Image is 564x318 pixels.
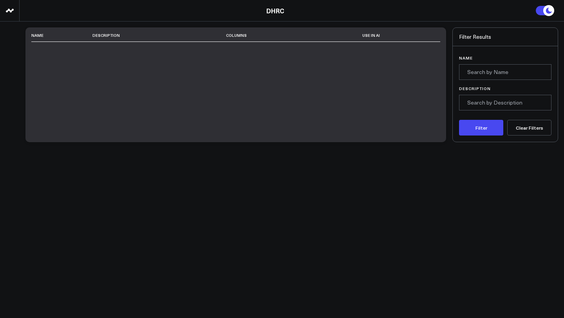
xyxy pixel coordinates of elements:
label: Name [459,56,551,60]
a: DHRC [266,6,284,15]
div: Filter Results [453,28,558,46]
input: Search by Description [459,95,551,110]
label: Description [459,86,551,91]
th: Use in AI [328,29,415,42]
th: Columns [226,29,328,42]
button: Filter [459,120,503,136]
th: Description [92,29,226,42]
th: Name [31,29,92,42]
input: Search by Name [459,64,551,80]
button: Clear Filters [507,120,551,136]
